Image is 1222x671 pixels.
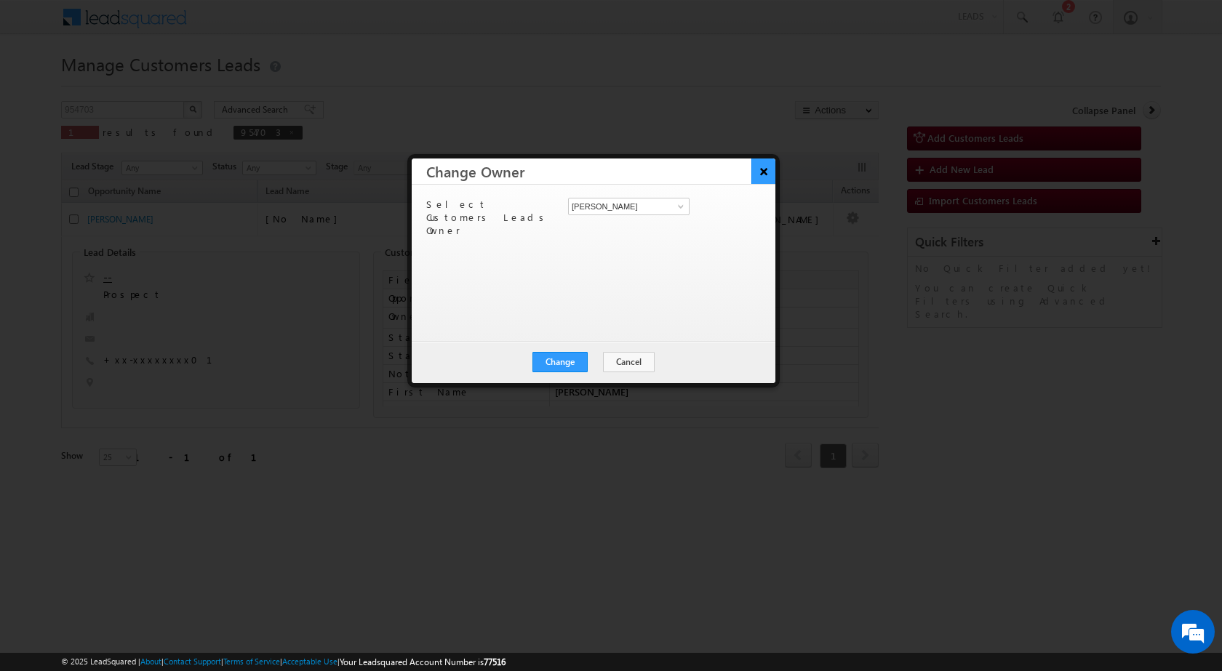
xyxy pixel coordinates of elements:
[751,158,775,184] button: ×
[426,158,775,184] h3: Change Owner
[340,656,506,667] span: Your Leadsquared Account Number is
[61,655,506,669] span: © 2025 LeadSquared | | | | |
[223,656,280,666] a: Terms of Service
[532,352,588,372] button: Change
[603,352,655,372] button: Cancel
[282,656,338,666] a: Acceptable Use
[164,656,221,666] a: Contact Support
[140,656,161,666] a: About
[568,198,690,215] input: Type to Search
[426,198,557,237] p: Select Customers Leads Owner
[670,199,688,214] a: Show All Items
[484,656,506,667] span: 77516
